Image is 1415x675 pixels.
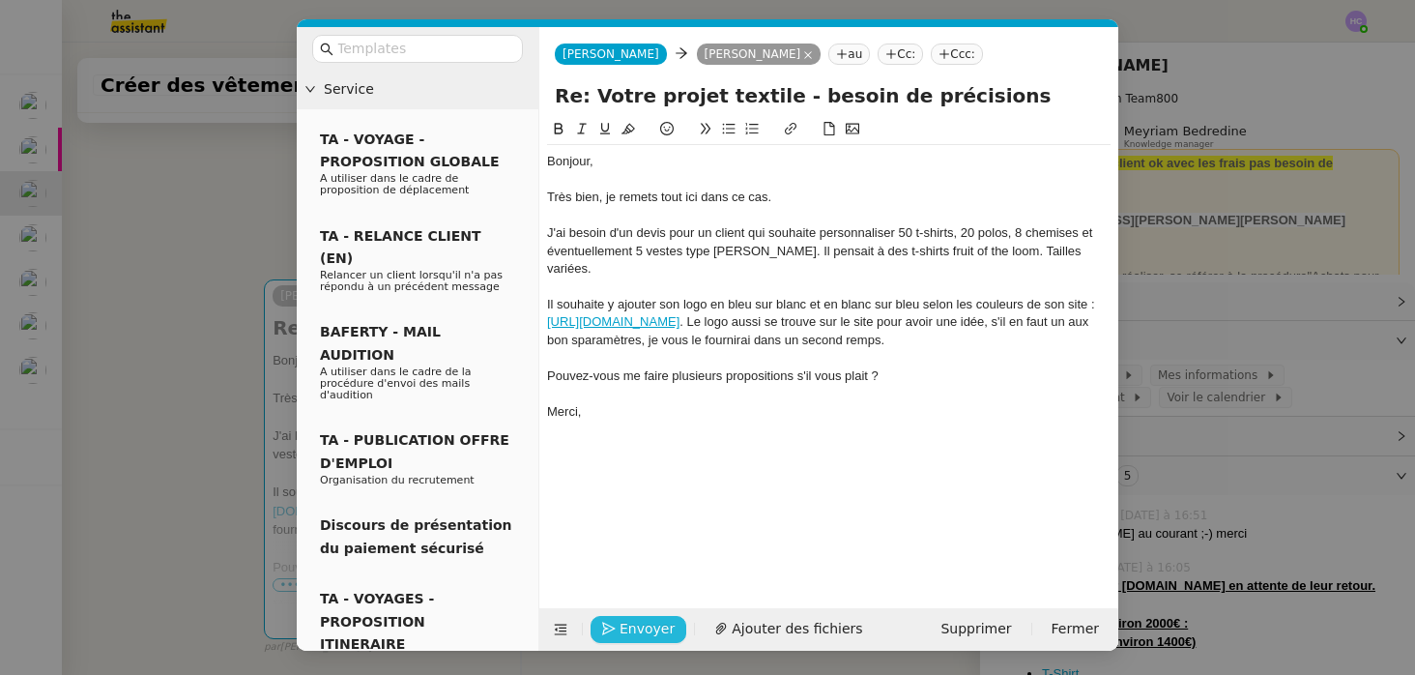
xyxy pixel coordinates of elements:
[320,324,441,362] span: BAFERTY - MAIL AUDITION
[547,224,1111,278] div: J'ai besoin d'un devis pour un client qui souhaite personnaliser 50 t-shirts, 20 polos, 8 chemise...
[929,616,1023,643] button: Supprimer
[878,44,923,65] nz-tag: Cc:
[703,616,874,643] button: Ajouter des fichiers
[320,591,434,652] span: TA - VOYAGES - PROPOSITION ITINERAIRE
[1052,618,1099,640] span: Fermer
[931,44,983,65] nz-tag: Ccc:
[320,517,512,555] span: Discours de présentation du paiement sécurisé
[732,618,862,640] span: Ajouter des fichiers
[320,132,499,169] span: TA - VOYAGE - PROPOSITION GLOBALE
[320,172,469,196] span: A utiliser dans le cadre de proposition de déplacement
[324,78,531,101] span: Service
[320,432,509,470] span: TA - PUBLICATION OFFRE D'EMPLOI
[547,403,1111,421] div: Merci,
[547,189,1111,206] div: Très bien, je remets tout ici dans ce cas.
[591,616,686,643] button: Envoyer
[337,38,511,60] input: Templates
[547,367,1111,385] div: Pouvez-vous me faire plusieurs propositions s'il vous plait ?
[620,618,675,640] span: Envoyer
[940,618,1011,640] span: Supprimer
[555,81,1103,110] input: Subject
[1040,616,1111,643] button: Fermer
[297,71,538,108] div: Service
[563,47,659,61] span: [PERSON_NAME]
[320,366,472,401] span: A utiliser dans le cadre de la procédure d'envoi des mails d'audition
[320,269,503,293] span: Relancer un client lorsqu'il n'a pas répondu à un précédent message
[320,228,481,266] span: TA - RELANCE CLIENT (EN)
[828,44,870,65] nz-tag: au
[547,153,1111,170] div: Bonjour,
[697,44,822,65] nz-tag: [PERSON_NAME]
[547,296,1111,349] div: Il souhaite y ajouter son logo en bleu sur blanc et en blanc sur bleu selon les couleurs de son s...
[320,474,475,486] span: Organisation du recrutement
[547,314,679,329] a: [URL][DOMAIN_NAME]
